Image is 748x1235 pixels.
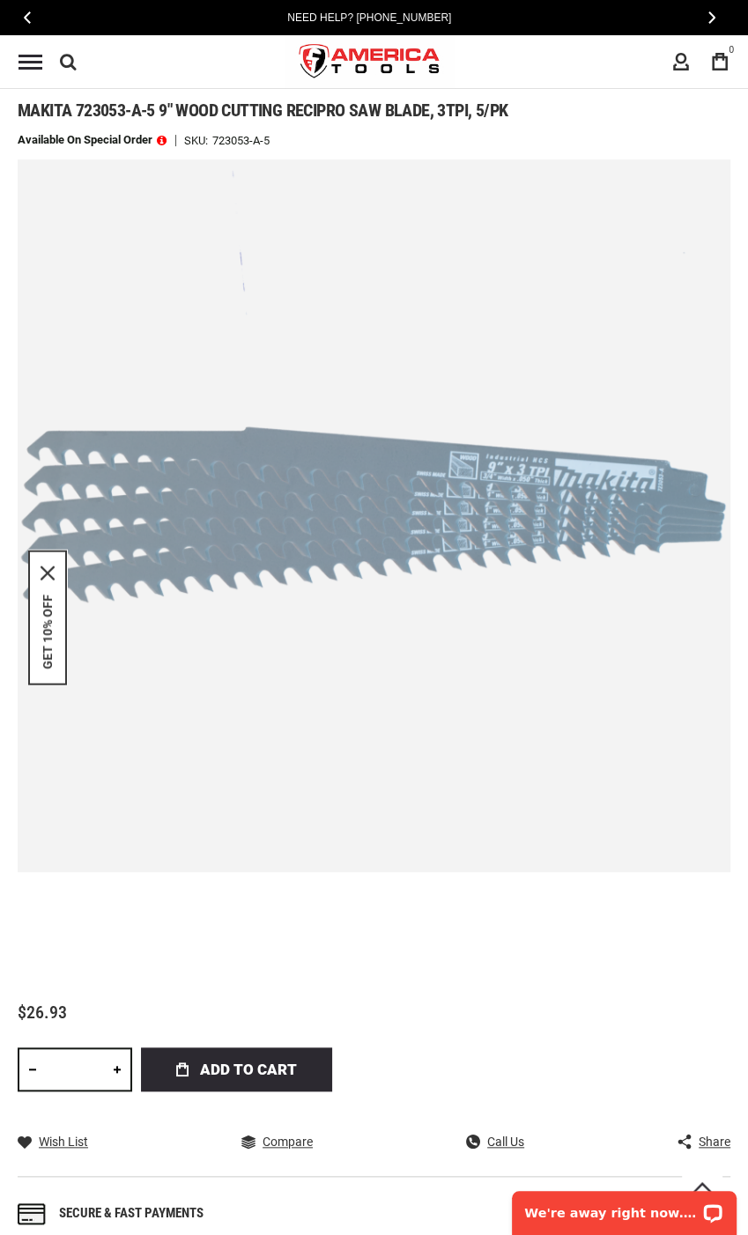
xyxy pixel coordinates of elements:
[699,1135,730,1148] span: Share
[487,1135,524,1148] span: Call Us
[24,11,31,24] span: Previous
[18,1203,46,1224] img: payments
[285,29,455,95] a: store logo
[19,55,42,70] div: Menu
[212,135,270,146] div: 723053-A-5
[41,566,55,581] button: Close
[18,159,730,872] img: MAKITA 723053-A-5 9" WOOD CUTTING RECIPRO SAW BLADE, 3TPI, 5/PK
[18,134,167,146] p: Available on Special Order
[282,9,456,26] a: Need Help? [PHONE_NUMBER]
[708,11,715,24] span: Next
[41,595,55,669] button: GET 10% OFF
[184,135,212,146] strong: SKU
[241,1134,313,1150] a: Compare
[337,1026,573,1113] iframe: Secure express checkout frame
[200,1047,297,1091] span: Add to Cart
[729,45,734,55] span: 0
[59,1204,204,1223] div: Secure & fast payments
[39,1135,88,1148] span: Wish List
[141,1047,332,1091] button: Add to Cart
[18,1134,88,1150] a: Wish List
[466,1134,524,1150] a: Call Us
[703,45,737,78] a: 0
[263,1135,313,1148] span: Compare
[18,1002,67,1023] span: $26.93
[18,100,507,121] span: Makita 723053-a-5 9" wood cutting recipro saw blade, 3tpi, 5/pk
[285,29,455,95] img: America Tools
[500,1180,748,1235] iframe: LiveChat chat widget
[41,566,55,581] svg: close icon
